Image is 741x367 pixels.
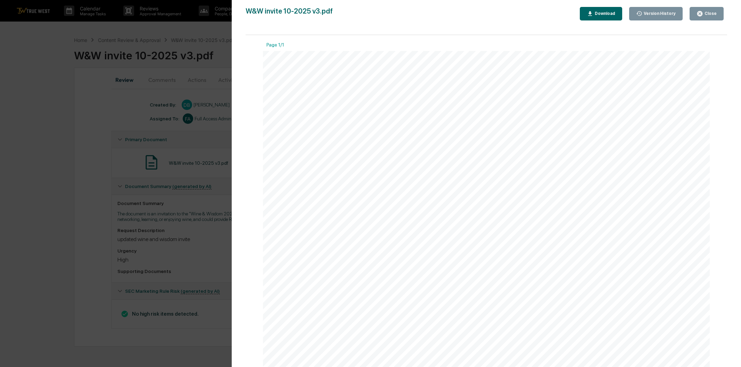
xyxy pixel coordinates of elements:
[690,7,724,20] button: Close
[642,11,676,16] div: Version History
[580,7,622,20] button: Download
[246,7,333,20] div: W&W invite 10-2025 v3.pdf
[703,11,717,16] div: Close
[629,7,683,20] button: Version History
[719,344,738,363] iframe: Open customer support
[263,42,710,51] div: Page 1/1
[593,11,615,16] div: Download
